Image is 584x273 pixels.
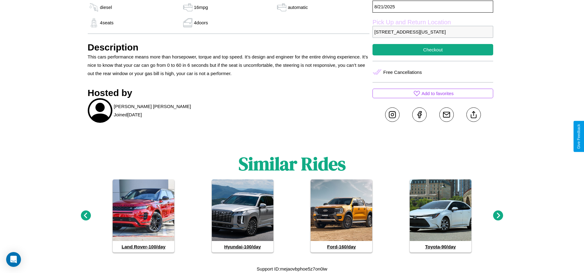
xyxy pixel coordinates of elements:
p: diesel [100,3,112,11]
h4: Ford - 160 /day [311,241,372,252]
p: [PERSON_NAME] [PERSON_NAME] [114,102,191,110]
p: Free Cancellations [383,68,422,76]
div: Give Feedback [577,124,581,149]
img: gas [88,3,100,12]
label: Pick Up and Return Location [373,19,493,26]
img: gas [182,3,194,12]
h3: Description [88,42,370,53]
h3: Hosted by [88,88,370,98]
h4: Hyundai - 100 /day [212,241,273,252]
h4: Toyota - 90 /day [410,241,471,252]
h4: Land Rover - 100 /day [113,241,174,252]
p: 16 mpg [194,3,208,11]
p: This cars performance means more than horsepower, torque and top speed. It’s design and engineer ... [88,53,370,78]
a: Land Rover-100/day [113,179,174,252]
button: Add to favorites [373,89,493,98]
img: gas [182,18,194,27]
a: Hyundai-100/day [212,179,273,252]
p: 8 / 21 / 2025 [373,1,493,13]
p: Joined [DATE] [114,110,142,119]
img: gas [276,3,288,12]
p: Support ID: mejaovbphoe5z7on0iw [257,265,327,273]
div: Open Intercom Messenger [6,252,21,267]
p: Add to favorites [421,89,453,98]
a: Toyota-90/day [410,179,471,252]
p: 4 doors [194,18,208,27]
p: automatic [288,3,308,11]
h1: Similar Rides [239,151,346,176]
p: [STREET_ADDRESS][US_STATE] [373,26,493,38]
img: gas [88,18,100,27]
a: Ford-160/day [311,179,372,252]
p: 4 seats [100,18,114,27]
button: Checkout [373,44,493,55]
